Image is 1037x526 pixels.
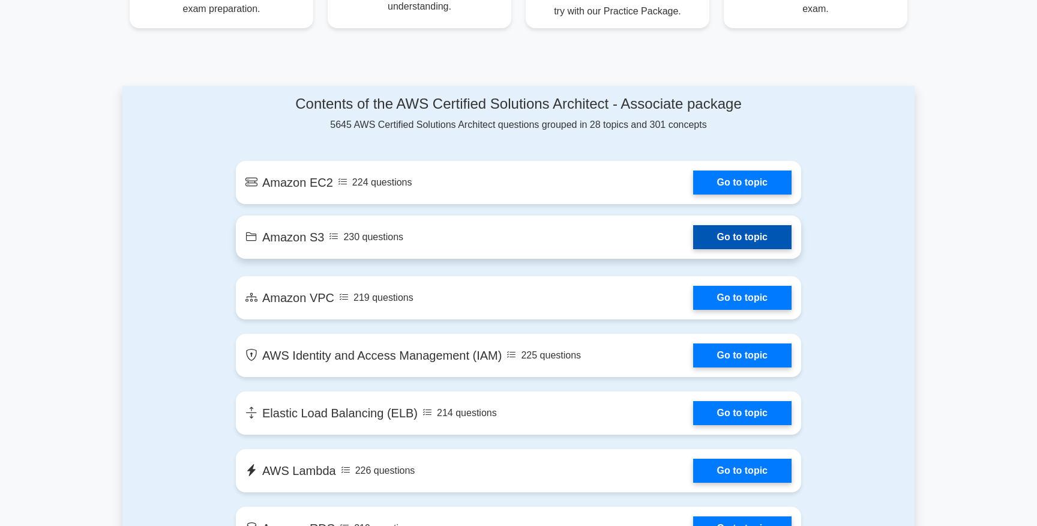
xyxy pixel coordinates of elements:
a: Go to topic [693,401,792,425]
a: Go to topic [693,343,792,367]
h4: Contents of the AWS Certified Solutions Architect - Associate package [236,95,801,113]
a: Go to topic [693,459,792,483]
a: Go to topic [693,225,792,249]
div: 5645 AWS Certified Solutions Architect questions grouped in 28 topics and 301 concepts [236,95,801,132]
a: Go to topic [693,171,792,195]
a: Go to topic [693,286,792,310]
